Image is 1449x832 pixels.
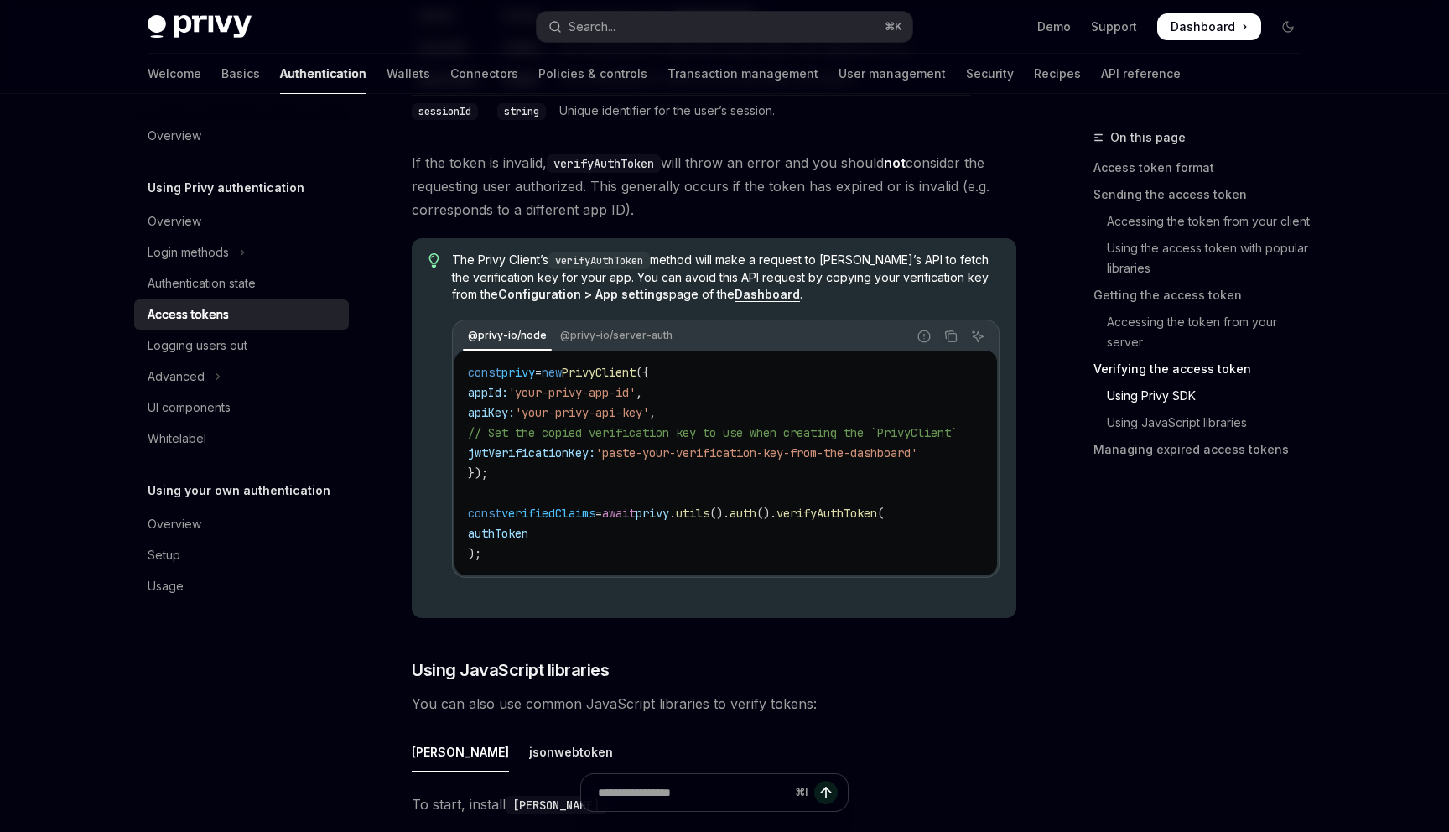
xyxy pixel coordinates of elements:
[428,253,440,268] svg: Tip
[966,54,1014,94] a: Security
[636,365,649,380] span: ({
[148,576,184,596] div: Usage
[884,154,906,171] strong: not
[134,206,349,237] a: Overview
[280,54,366,94] a: Authentication
[1275,13,1301,40] button: Toggle dark mode
[1157,13,1261,40] a: Dashboard
[452,252,1000,303] span: The Privy Client’s method will make a request to [PERSON_NAME]’s API to fetch the verification ke...
[412,692,1016,715] span: You can also use common JavaScript libraries to verify tokens:
[221,54,260,94] a: Basics
[636,385,642,400] span: ,
[562,365,636,380] span: PrivyClient
[538,54,647,94] a: Policies & controls
[463,325,552,346] div: @privy-io/node
[468,506,501,521] span: const
[776,506,877,521] span: verifyAuthToken
[940,325,962,347] button: Copy the contents from the code block
[1093,282,1315,309] a: Getting the access token
[134,393,349,423] a: UI components
[735,287,800,301] strong: Dashboard
[508,385,636,400] span: 'your-privy-app-id'
[412,732,509,772] div: [PERSON_NAME]
[1110,127,1186,148] span: On this page
[839,54,946,94] a: User management
[1093,436,1315,463] a: Managing expired access tokens
[134,237,349,268] button: Toggle Login methods section
[148,429,206,449] div: Whitelabel
[468,425,958,440] span: // Set the copied verification key to use when creating the `PrivyClient`
[676,506,709,521] span: utils
[529,732,613,772] div: jsonwebtoken
[735,287,800,302] a: Dashboard
[148,481,330,501] h5: Using your own authentication
[877,506,884,521] span: (
[148,367,205,387] div: Advanced
[1093,382,1315,409] a: Using Privy SDK
[1034,54,1081,94] a: Recipes
[967,325,989,347] button: Ask AI
[468,385,508,400] span: appId:
[515,405,649,420] span: 'your-privy-api-key'
[548,252,650,269] code: verifyAuthToken
[649,405,656,420] span: ,
[134,424,349,454] a: Whitelabel
[1093,181,1315,208] a: Sending the access token
[730,506,756,521] span: auth
[134,268,349,299] a: Authentication state
[148,126,201,146] div: Overview
[412,103,478,120] code: sessionId
[134,540,349,570] a: Setup
[134,361,349,392] button: Toggle Advanced section
[468,445,595,460] span: jwtVerificationKey:
[1093,309,1315,356] a: Accessing the token from your server
[450,54,518,94] a: Connectors
[148,15,252,39] img: dark logo
[595,506,602,521] span: =
[134,509,349,539] a: Overview
[148,211,201,231] div: Overview
[468,465,488,481] span: });
[598,774,788,811] input: Ask a question...
[148,178,304,198] h5: Using Privy authentication
[602,506,636,521] span: await
[885,20,902,34] span: ⌘ K
[814,781,838,804] button: Send message
[134,571,349,601] a: Usage
[497,103,546,120] code: string
[1093,208,1315,235] a: Accessing the token from your client
[1093,235,1315,282] a: Using the access token with popular libraries
[1037,18,1071,35] a: Demo
[553,95,971,127] td: Unique identifier for the user’s session.
[468,526,528,541] span: authToken
[134,330,349,361] a: Logging users out
[709,506,730,521] span: ().
[1101,54,1181,94] a: API reference
[148,273,256,294] div: Authentication state
[537,12,912,42] button: Open search
[636,506,669,521] span: privy
[412,151,1016,221] span: If the token is invalid, will throw an error and you should consider the requesting user authoriz...
[148,398,231,418] div: UI components
[542,365,562,380] span: new
[148,54,201,94] a: Welcome
[134,121,349,151] a: Overview
[148,335,247,356] div: Logging users out
[1093,356,1315,382] a: Verifying the access token
[913,325,935,347] button: Report incorrect code
[148,242,229,263] div: Login methods
[669,506,676,521] span: .
[569,17,615,37] div: Search...
[547,154,661,173] code: verifyAuthToken
[1091,18,1137,35] a: Support
[555,325,678,346] div: @privy-io/server-auth
[595,445,917,460] span: 'paste-your-verification-key-from-the-dashboard'
[387,54,430,94] a: Wallets
[468,365,501,380] span: const
[535,365,542,380] span: =
[468,405,515,420] span: apiKey:
[1171,18,1235,35] span: Dashboard
[148,514,201,534] div: Overview
[468,546,481,561] span: );
[501,365,535,380] span: privy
